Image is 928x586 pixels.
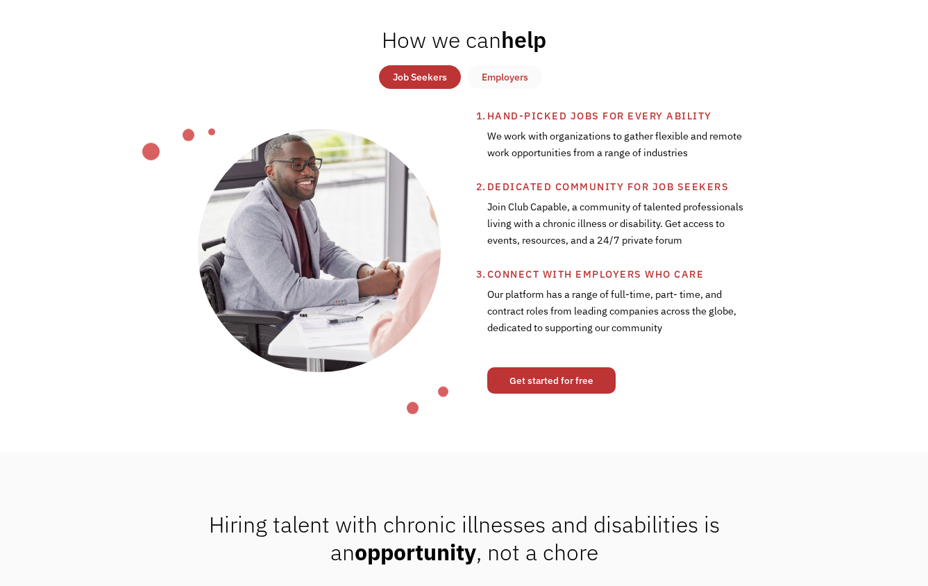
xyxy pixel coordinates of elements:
[487,178,857,195] div: Dedicated community for job seekers
[487,108,857,124] div: Hand-picked jobs for every ability
[355,537,476,567] strong: opportunity
[382,26,546,53] h2: help
[487,266,857,283] div: Connect with employers who care
[487,367,616,394] a: Get started for free
[487,283,745,353] div: Our platform has a range of full-time, part- time, and contract roles from leading companies acro...
[209,510,720,567] span: Hiring talent with chronic illnesses and disabilities is an , not a chore
[482,69,528,85] div: Employers
[487,195,745,266] div: Join Club Capable, a community of talented professionals living with a chronic illness or disabil...
[382,25,501,54] span: How we can
[487,124,745,178] div: We work with organizations to gather flexible and remote work opportunities from a range of indus...
[393,69,447,85] div: Job Seekers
